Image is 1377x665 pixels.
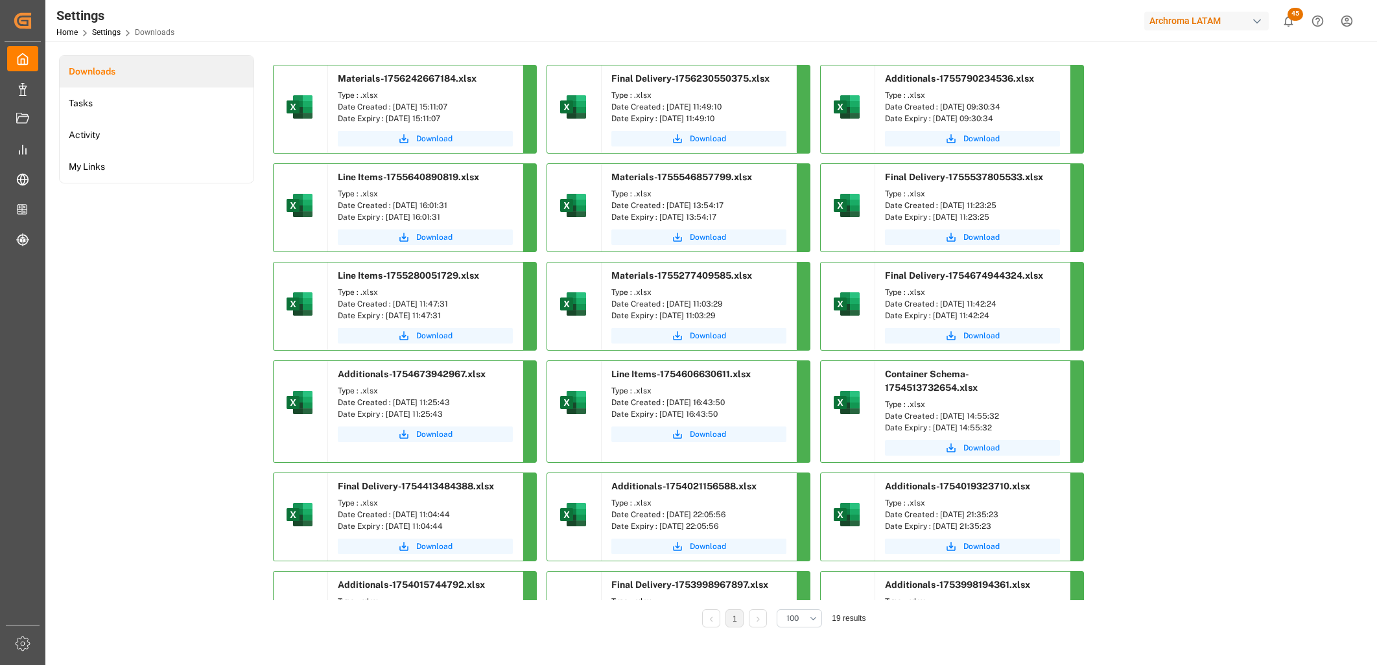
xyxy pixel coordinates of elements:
a: Tasks [60,87,253,119]
button: Download [611,131,786,146]
div: Type : .xlsx [611,385,786,397]
div: Date Created : [DATE] 15:11:07 [338,101,513,113]
div: Date Expiry : [DATE] 22:05:56 [611,520,786,532]
div: Date Expiry : [DATE] 16:01:31 [338,211,513,223]
button: Download [885,229,1060,245]
span: Download [690,133,726,145]
div: Date Expiry : [DATE] 16:43:50 [611,408,786,420]
div: Type : .xlsx [338,596,513,607]
div: Date Created : [DATE] 11:25:43 [338,397,513,408]
img: microsoft-excel-2019--v1.png [558,499,589,530]
a: Download [338,539,513,554]
div: Type : .xlsx [885,89,1060,101]
button: Archroma LATAM [1144,8,1274,33]
a: Settings [92,28,121,37]
img: microsoft-excel-2019--v1.png [558,190,589,221]
div: Date Expiry : [DATE] 15:11:07 [338,113,513,124]
a: Download [611,229,786,245]
a: Download [338,229,513,245]
div: Date Created : [DATE] 09:30:34 [885,101,1060,113]
span: 45 [1288,8,1303,21]
a: Download [338,131,513,146]
div: Date Created : [DATE] 11:42:24 [885,298,1060,310]
div: Date Expiry : [DATE] 11:04:44 [338,520,513,532]
img: microsoft-excel-2019--v1.png [284,190,315,221]
div: Date Created : [DATE] 21:35:23 [885,509,1060,520]
div: Archroma LATAM [1144,12,1269,30]
span: Download [963,231,1000,243]
span: Download [416,428,453,440]
li: Downloads [60,56,253,87]
div: Date Expiry : [DATE] 11:42:24 [885,310,1060,321]
div: Date Created : [DATE] 11:49:10 [611,101,786,113]
div: Date Created : [DATE] 22:05:56 [611,509,786,520]
a: Download [338,328,513,344]
div: Type : .xlsx [338,497,513,509]
span: Container Schema-1754513732654.xlsx [885,369,978,393]
div: Type : .xlsx [885,399,1060,410]
div: Date Created : [DATE] 11:47:31 [338,298,513,310]
a: Download [611,539,786,554]
a: Download [611,426,786,442]
div: Date Created : [DATE] 14:55:32 [885,410,1060,422]
span: Materials-1755546857799.xlsx [611,172,752,182]
span: Additionals-1754019323710.xlsx [885,481,1030,491]
li: Previous Page [702,609,720,627]
img: microsoft-excel-2019--v1.png [831,387,862,418]
img: microsoft-excel-2019--v1.png [284,288,315,320]
span: Download [416,133,453,145]
span: Download [690,428,726,440]
button: show 45 new notifications [1274,6,1303,36]
span: Download [963,541,1000,552]
img: microsoft-excel-2019--v1.png [831,598,862,629]
div: Date Expiry : [DATE] 11:03:29 [611,310,786,321]
div: Type : .xlsx [611,188,786,200]
div: Type : .xlsx [885,188,1060,200]
div: Date Expiry : [DATE] 09:30:34 [885,113,1060,124]
img: microsoft-excel-2019--v1.png [284,387,315,418]
img: microsoft-excel-2019--v1.png [831,190,862,221]
a: Download [611,328,786,344]
div: Date Created : [DATE] 11:03:29 [611,298,786,310]
li: 1 [725,609,744,627]
img: microsoft-excel-2019--v1.png [284,598,315,629]
div: Date Expiry : [DATE] 13:54:17 [611,211,786,223]
span: Additionals-1754021156588.xlsx [611,481,757,491]
div: Date Created : [DATE] 16:01:31 [338,200,513,211]
div: Date Expiry : [DATE] 11:47:31 [338,310,513,321]
span: Additionals-1753998194361.xlsx [885,579,1030,590]
span: Final Delivery-1754413484388.xlsx [338,481,494,491]
a: Download [885,131,1060,146]
button: Download [885,440,1060,456]
div: Type : .xlsx [611,596,786,607]
a: My Links [60,151,253,183]
div: Type : .xlsx [338,385,513,397]
span: Materials-1756242667184.xlsx [338,73,477,84]
img: microsoft-excel-2019--v1.png [831,499,862,530]
span: Download [416,330,453,342]
span: Line Items-1755640890819.xlsx [338,172,479,182]
span: 100 [786,612,799,624]
button: Download [885,539,1060,554]
div: Type : .xlsx [611,497,786,509]
button: Download [885,328,1060,344]
span: Final Delivery-1756230550375.xlsx [611,73,770,84]
li: Next Page [749,609,767,627]
span: Line Items-1755280051729.xlsx [338,270,479,281]
span: Materials-1755277409585.xlsx [611,270,752,281]
span: Download [963,133,1000,145]
a: Activity [60,119,253,151]
div: Type : .xlsx [611,286,786,298]
img: microsoft-excel-2019--v1.png [831,288,862,320]
a: Download [338,426,513,442]
span: Additionals-1754673942967.xlsx [338,369,486,379]
div: Date Expiry : [DATE] 11:23:25 [885,211,1060,223]
div: Date Created : [DATE] 16:43:50 [611,397,786,408]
